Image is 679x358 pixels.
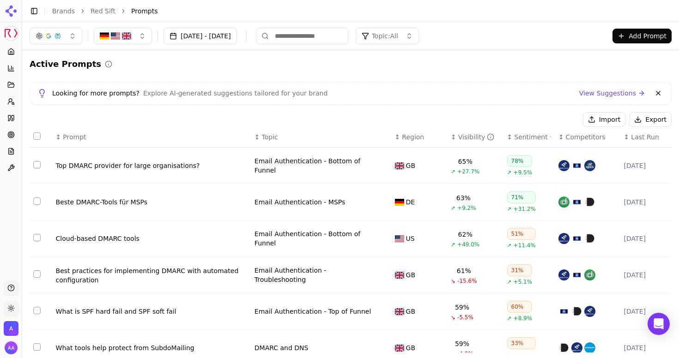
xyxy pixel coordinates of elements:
[33,197,41,205] button: Select row 2
[451,314,455,321] span: ↘
[255,343,309,352] a: DMARC and DNS
[583,112,625,127] button: Import
[457,204,476,212] span: +9.2%
[395,308,404,315] img: GB flag
[33,343,41,351] button: Select row 6
[255,197,345,207] div: Email Authentication - MSPs
[457,241,479,248] span: +49.0%
[406,197,415,207] span: DE
[584,197,595,208] img: powerdmarc
[56,307,247,316] a: What is SPF hard fail and SPF soft fail
[5,341,18,354] button: Open user button
[63,132,86,142] span: Prompt
[30,58,101,71] h2: Active Prompts
[558,132,617,142] div: ↕Competitors
[255,229,376,248] div: Email Authentication - Bottom of Funnel
[56,343,247,352] a: What tools help protect from SubdoMailing
[33,161,41,168] button: Select row 1
[406,161,415,170] span: GB
[457,277,477,285] span: -15.6%
[56,132,247,142] div: ↕Prompt
[584,306,595,317] img: easydmarc
[624,161,668,170] div: [DATE]
[131,6,158,16] span: Prompts
[255,156,376,175] a: Email Authentication - Bottom of Funnel
[558,342,570,353] img: powerdmarc
[558,160,570,171] img: easydmarc
[558,269,570,280] img: easydmarc
[458,132,495,142] div: Visibility
[579,89,645,98] a: View Suggestions
[5,341,18,354] img: Alp Aysan
[455,303,469,312] div: 59%
[507,155,533,167] div: 78%
[584,269,595,280] img: dmarcian
[395,199,404,206] img: DE flag
[451,277,455,285] span: ↘
[111,31,120,41] img: United States
[624,234,668,243] div: [DATE]
[571,233,582,244] img: valimail
[4,321,18,336] button: Open organization switcher
[571,342,582,353] img: easydmarc
[555,127,620,148] th: Competitors
[507,242,512,249] span: ↗
[457,266,471,275] div: 61%
[566,132,606,142] span: Competitors
[451,241,455,248] span: ↗
[447,127,503,148] th: brandMentionRate
[514,315,533,322] span: +8.9%
[100,31,109,41] img: Germany
[395,162,404,169] img: GB flag
[624,270,668,280] div: [DATE]
[558,306,570,317] img: valimail
[33,270,41,278] button: Select row 4
[457,314,473,321] span: -5.5%
[558,233,570,244] img: easydmarc
[648,313,670,335] div: Open Intercom Messenger
[33,307,41,314] button: Select row 5
[143,89,327,98] span: Explore AI-generated suggestions tailored for your brand
[629,112,672,127] button: Export
[458,230,473,239] div: 62%
[372,31,398,41] span: Topic: All
[451,204,455,212] span: ↗
[406,307,415,316] span: GB
[584,233,595,244] img: powerdmarc
[514,242,536,249] span: +11.4%
[612,29,672,43] button: Add Prompt
[503,127,555,148] th: sentiment
[52,7,75,15] a: Brands
[4,321,18,336] img: Admin
[406,343,415,352] span: GB
[514,205,536,213] span: +31.2%
[507,337,536,349] div: 33%
[251,127,391,148] th: Topic
[457,350,473,358] span: -4.8%
[456,193,471,203] div: 63%
[255,132,388,142] div: ↕Topic
[624,197,668,207] div: [DATE]
[56,197,247,207] a: Beste DMARC-Tools für MSPs
[122,31,131,41] img: United Kingdom
[624,132,668,142] div: ↕Last Run
[56,266,247,285] div: Best practices for implementing DMARC with automated configuration
[52,89,139,98] span: Looking for more prompts?
[402,132,424,142] span: Region
[571,197,582,208] img: valimail
[458,157,473,166] div: 65%
[507,169,512,176] span: ↗
[91,6,115,16] a: Red Sift
[395,272,404,279] img: GB flag
[4,26,18,41] img: Red Sift
[514,132,551,142] div: Sentiment
[255,307,371,316] a: Email Authentication - Top of Funnel
[514,169,533,176] span: +9.5%
[507,205,512,213] span: ↗
[255,266,376,284] a: Email Authentication - Troubleshooting
[514,278,533,286] span: +5.1%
